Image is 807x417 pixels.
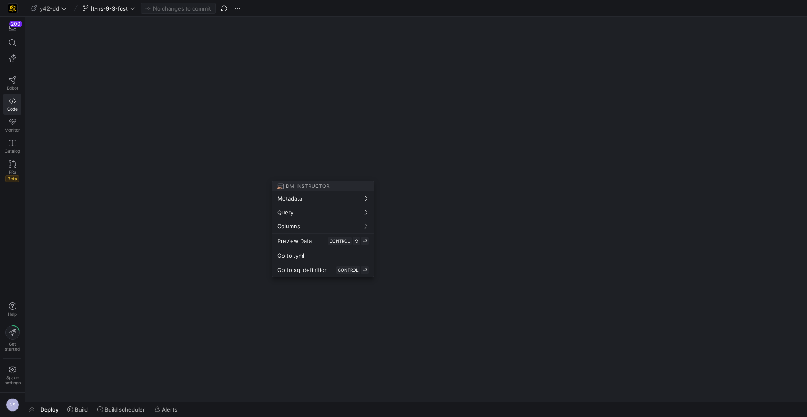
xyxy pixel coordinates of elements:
[338,267,359,272] span: CONTROL
[277,223,300,230] span: Columns
[277,238,312,244] span: Preview Data
[363,238,367,243] span: ⏎
[277,252,369,259] span: Go to .yml
[277,195,302,202] span: Metadata
[330,238,350,243] span: CONTROL
[277,267,328,273] span: Go to sql definition
[277,209,293,216] span: Query
[354,238,359,243] span: ⇧
[363,267,367,272] span: ⏎
[286,183,330,189] span: DM_INSTRUCTOR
